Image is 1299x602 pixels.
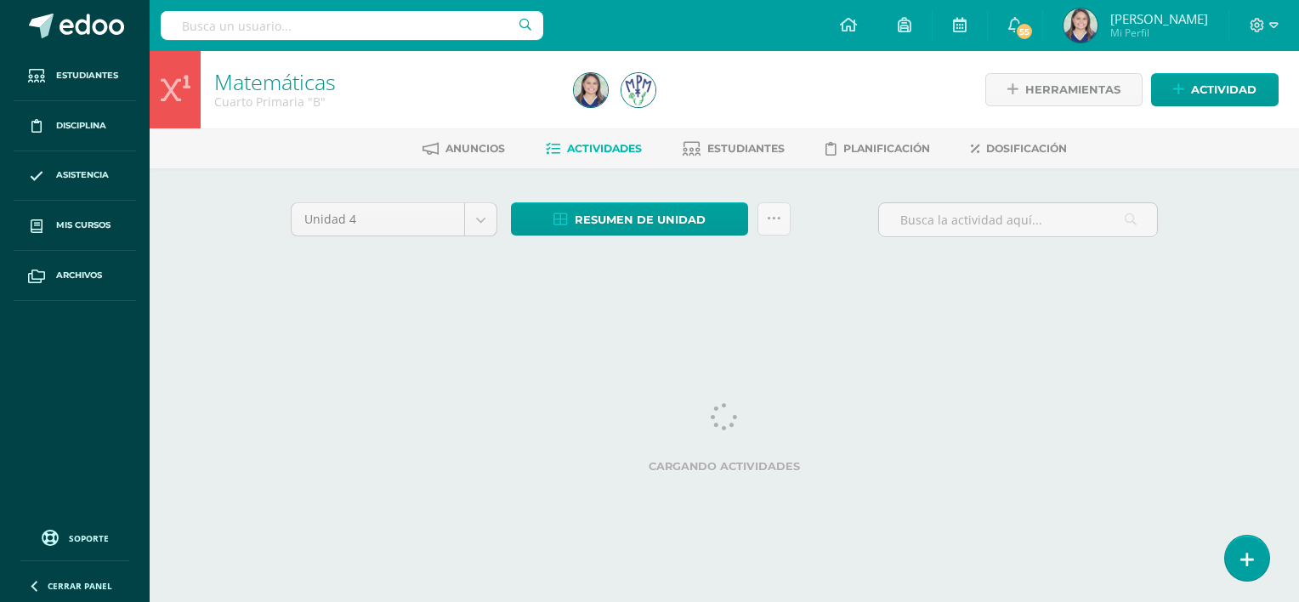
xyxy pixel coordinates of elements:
span: Mis cursos [56,219,111,232]
span: Mi Perfil [1110,26,1208,40]
div: Cuarto Primaria 'B' [214,94,553,110]
span: Unidad 4 [304,203,451,236]
span: Estudiantes [707,142,785,155]
span: Planificación [843,142,930,155]
h1: Matemáticas [214,70,553,94]
a: Soporte [20,525,129,548]
a: Dosificación [971,135,1067,162]
a: Actividades [546,135,642,162]
span: Dosificación [986,142,1067,155]
a: Estudiantes [683,135,785,162]
a: Unidad 4 [292,203,496,236]
input: Busca la actividad aquí... [879,203,1157,236]
span: Disciplina [56,119,106,133]
span: Asistencia [56,168,109,182]
img: 25015d6c49a5a6564cc7757376dc025e.png [621,73,655,107]
a: Anuncios [423,135,505,162]
span: Actividades [567,142,642,155]
a: Mis cursos [14,201,136,251]
span: Cerrar panel [48,580,112,592]
input: Busca un usuario... [161,11,543,40]
span: Anuncios [445,142,505,155]
span: Herramientas [1025,74,1120,105]
span: Actividad [1191,74,1256,105]
span: [PERSON_NAME] [1110,10,1208,27]
img: 120cd266101af703983fe096e6c875ba.png [1064,9,1098,43]
a: Resumen de unidad [511,202,748,236]
a: Asistencia [14,151,136,202]
a: Disciplina [14,101,136,151]
span: Soporte [69,532,109,544]
a: Actividad [1151,73,1279,106]
a: Planificación [825,135,930,162]
img: 120cd266101af703983fe096e6c875ba.png [574,73,608,107]
a: Archivos [14,251,136,301]
span: Archivos [56,269,102,282]
a: Matemáticas [214,67,336,96]
span: Resumen de unidad [575,204,706,236]
a: Herramientas [985,73,1143,106]
span: 55 [1015,22,1034,41]
label: Cargando actividades [291,460,1158,473]
span: Estudiantes [56,69,118,82]
a: Estudiantes [14,51,136,101]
